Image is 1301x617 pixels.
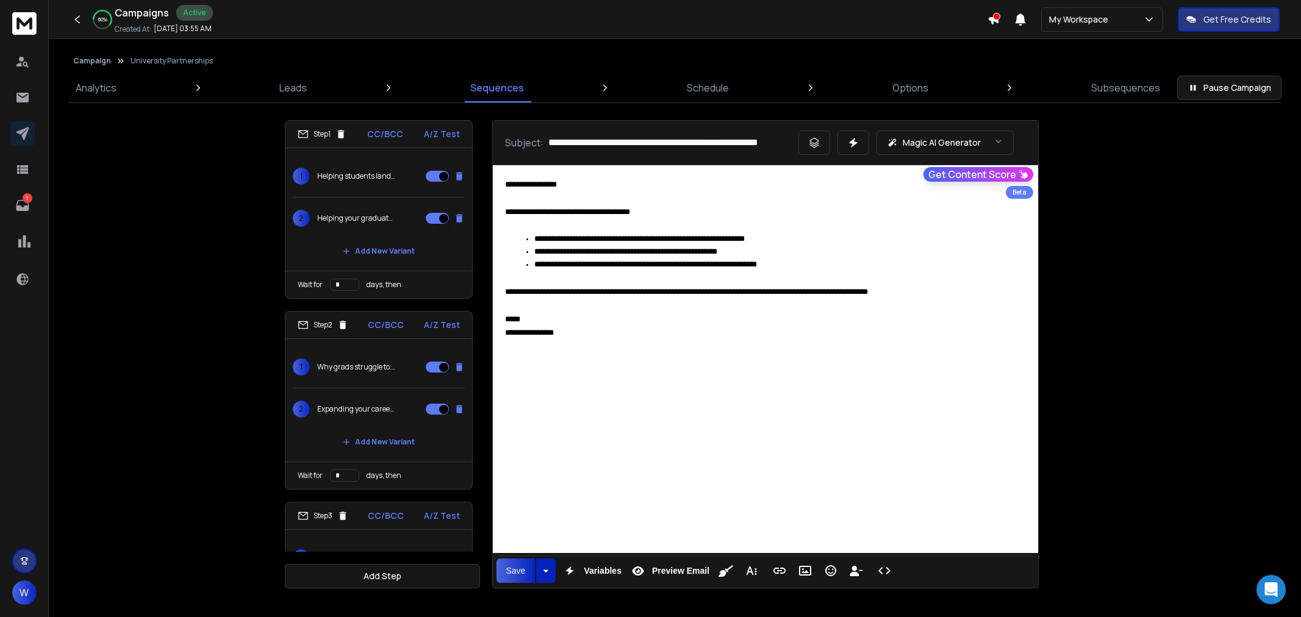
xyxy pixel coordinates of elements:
[873,558,896,583] button: Code View
[298,280,323,290] p: Wait for
[317,171,395,181] p: Helping students land jobs faster (and with less stress)
[154,24,212,34] p: [DATE] 03:55 AM
[333,239,425,263] button: Add New Variant
[317,404,395,414] p: Expanding your career services without expanding your budget
[298,319,348,330] div: Step 2
[367,128,403,140] p: CC/BCC
[98,16,107,23] p: 60 %
[68,73,124,102] a: Analytics
[73,56,111,66] button: Campaign
[679,73,736,102] a: Schedule
[1203,13,1271,26] p: Get Free Credits
[12,580,37,605] button: W
[470,80,524,95] p: Sequences
[285,564,480,588] button: Add Step
[687,80,729,95] p: Schedule
[76,80,116,95] p: Analytics
[1091,80,1160,95] p: Subsequences
[626,558,712,583] button: Preview Email
[885,73,936,102] a: Options
[317,213,395,223] p: Helping your graduates stand out in the job market
[424,510,460,522] p: A/Z Test
[794,558,817,583] button: Insert Image (Ctrl+P)
[298,129,346,140] div: Step 1
[1178,7,1280,32] button: Get Free Credits
[1049,13,1113,26] p: My Workspace
[115,24,151,34] p: Created At:
[285,311,473,490] li: Step2CC/BCCA/Z Test1Why grads struggle to get hired2Expanding your career services without expand...
[463,73,531,102] a: Sequences
[819,558,842,583] button: Emoticons
[285,120,473,299] li: Step1CC/BCCA/Z Test1Helping students land jobs faster (and with less stress)2Helping your graduat...
[845,558,868,583] button: Insert Unsubscribe Link
[298,510,348,521] div: Step 3
[272,73,314,102] a: Leads
[558,558,624,583] button: Variables
[293,401,310,418] span: 2
[740,558,763,583] button: More Text
[10,193,35,218] a: 1
[876,130,1014,155] button: Magic AI Generator
[1006,186,1033,199] div: Beta
[131,56,213,66] p: University Partnerships
[424,319,460,331] p: A/Z Test
[333,430,425,454] button: Add New Variant
[1256,575,1286,604] div: Open Intercom Messenger
[505,135,543,150] p: Subject:
[115,5,169,20] h1: Campaigns
[293,210,310,227] span: 2
[367,280,401,290] p: days, then
[176,5,213,21] div: Active
[496,558,536,583] button: Save
[368,510,404,522] p: CC/BCC
[424,128,460,140] p: A/Z Test
[892,80,928,95] p: Options
[650,566,712,576] span: Preview Email
[293,358,310,376] span: 1
[581,566,624,576] span: Variables
[293,549,310,566] span: 1
[714,558,737,583] button: Clean HTML
[317,362,395,372] p: Why grads struggle to get hired
[293,168,310,185] span: 1
[279,80,307,95] p: Leads
[1177,76,1281,100] button: Pause Campaign
[903,137,981,149] p: Magic AI Generator
[367,471,401,480] p: days, then
[298,471,323,480] p: Wait for
[368,319,404,331] p: CC/BCC
[1084,73,1167,102] a: Subsequences
[23,193,32,203] p: 1
[923,167,1033,182] button: Get Content Score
